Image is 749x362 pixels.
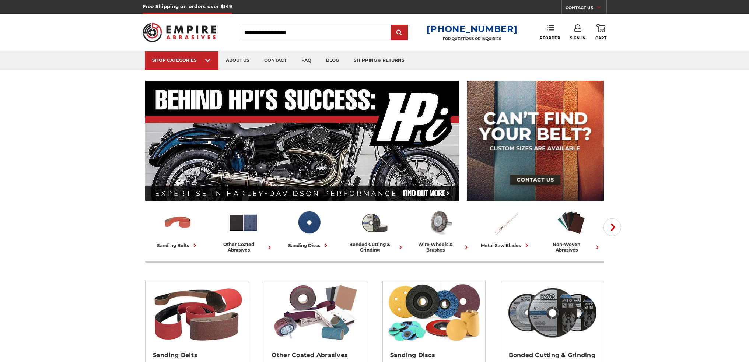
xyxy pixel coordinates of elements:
[490,207,521,238] img: Metal Saw Blades
[257,51,294,70] a: contact
[481,242,531,249] div: metal saw blades
[145,81,459,201] img: Banner for an interview featuring Horsepower Inc who makes Harley performance upgrades featured o...
[566,4,606,14] a: CONTACT US
[425,207,455,238] img: Wire Wheels & Brushes
[272,352,359,359] h2: Other Coated Abrasives
[410,242,470,253] div: wire wheels & brushes
[319,51,346,70] a: blog
[410,207,470,253] a: wire wheels & brushes
[540,24,560,40] a: Reorder
[476,207,536,249] a: metal saw blades
[556,207,587,238] img: Non-woven Abrasives
[294,51,319,70] a: faq
[427,36,517,41] p: FOR QUESTIONS OR INQUIRIES
[345,242,405,253] div: bonded cutting & grinding
[467,81,604,201] img: promo banner for custom belts.
[153,352,241,359] h2: Sanding Belts
[294,207,324,238] img: Sanding Discs
[359,207,390,238] img: Bonded Cutting & Grinding
[214,242,273,253] div: other coated abrasives
[288,242,330,249] div: sanding discs
[603,218,621,236] button: Next
[228,207,259,238] img: Other Coated Abrasives
[218,51,257,70] a: about us
[386,281,482,344] img: Sanding Discs
[149,281,244,344] img: Sanding Belts
[509,352,596,359] h2: Bonded Cutting & Grinding
[152,57,211,63] div: SHOP CATEGORIES
[595,36,606,41] span: Cart
[148,207,208,249] a: sanding belts
[392,25,407,40] input: Submit
[540,36,560,41] span: Reorder
[345,207,405,253] a: bonded cutting & grinding
[214,207,273,253] a: other coated abrasives
[570,36,586,41] span: Sign In
[162,207,193,238] img: Sanding Belts
[595,24,606,41] a: Cart
[427,24,517,34] a: [PHONE_NUMBER]
[157,242,199,249] div: sanding belts
[143,18,216,47] img: Empire Abrasives
[267,281,363,344] img: Other Coated Abrasives
[542,207,601,253] a: non-woven abrasives
[505,281,600,344] img: Bonded Cutting & Grinding
[390,352,478,359] h2: Sanding Discs
[542,242,601,253] div: non-woven abrasives
[279,207,339,249] a: sanding discs
[346,51,412,70] a: shipping & returns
